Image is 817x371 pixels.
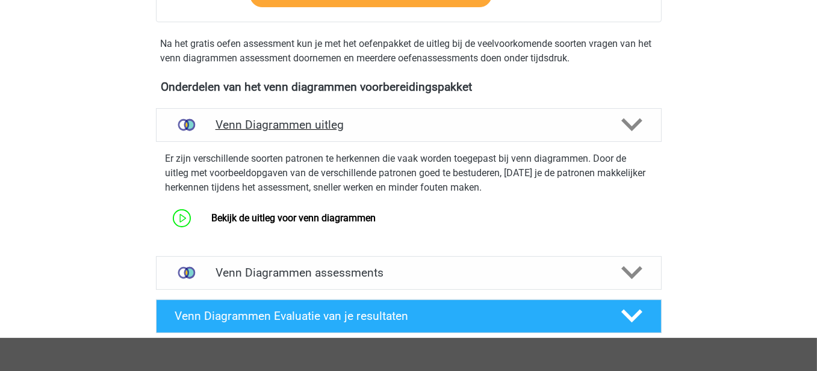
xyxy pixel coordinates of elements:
[151,108,666,142] a: uitleg Venn Diagrammen uitleg
[161,80,656,94] h4: Onderdelen van het venn diagrammen voorbereidingspakket
[211,212,376,224] a: Bekijk de uitleg voor venn diagrammen
[216,266,602,280] h4: Venn Diagrammen assessments
[151,256,666,290] a: assessments Venn Diagrammen assessments
[216,118,602,132] h4: Venn Diagrammen uitleg
[175,309,602,323] h4: Venn Diagrammen Evaluatie van je resultaten
[171,257,202,288] img: venn diagrammen assessments
[171,109,202,140] img: venn diagrammen uitleg
[151,299,666,333] a: Venn Diagrammen Evaluatie van je resultaten
[156,37,662,66] div: Na het gratis oefen assessment kun je met het oefenpakket de uitleg bij de veelvoorkomende soorte...
[166,152,652,195] p: Er zijn verschillende soorten patronen te herkennen die vaak worden toegepast bij venn diagrammen...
